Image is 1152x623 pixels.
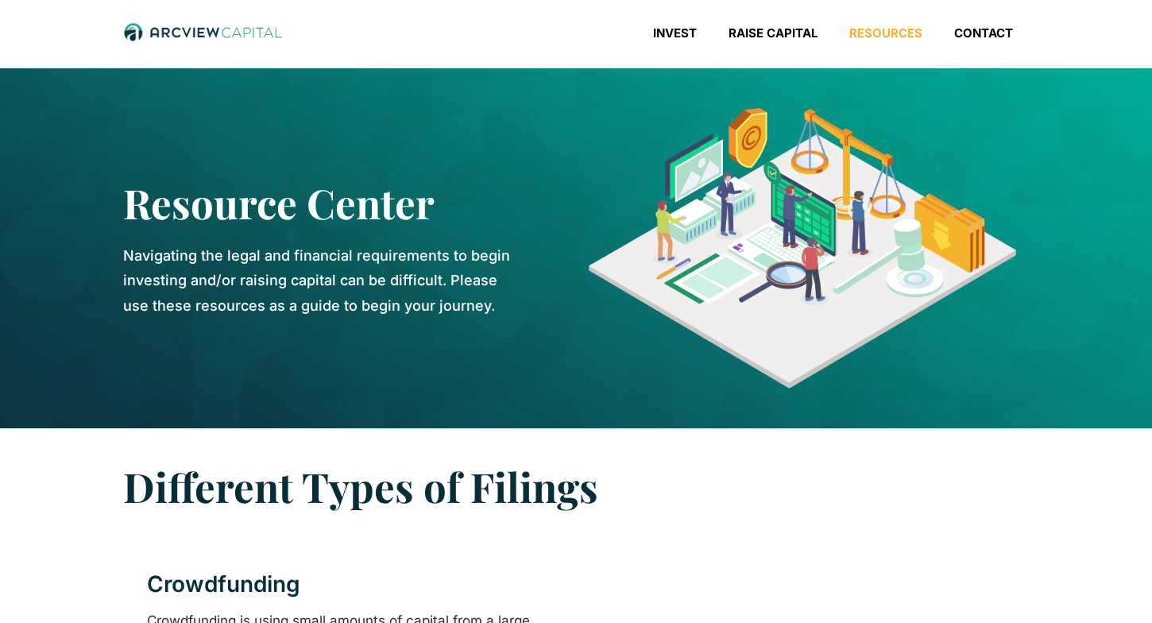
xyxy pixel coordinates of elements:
h2: Resource Center [123,179,520,227]
p: Navigating the legal and financial requirements to begin investing and/or raising capital can be ... [123,243,520,319]
a: Raise Capital [713,25,833,41]
h3: Different Types of Filings [123,460,989,513]
a: Contact [938,25,1029,41]
a: Invest [637,25,713,41]
a: Resources [833,25,938,41]
h2: Crowdfunding [147,573,552,595]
